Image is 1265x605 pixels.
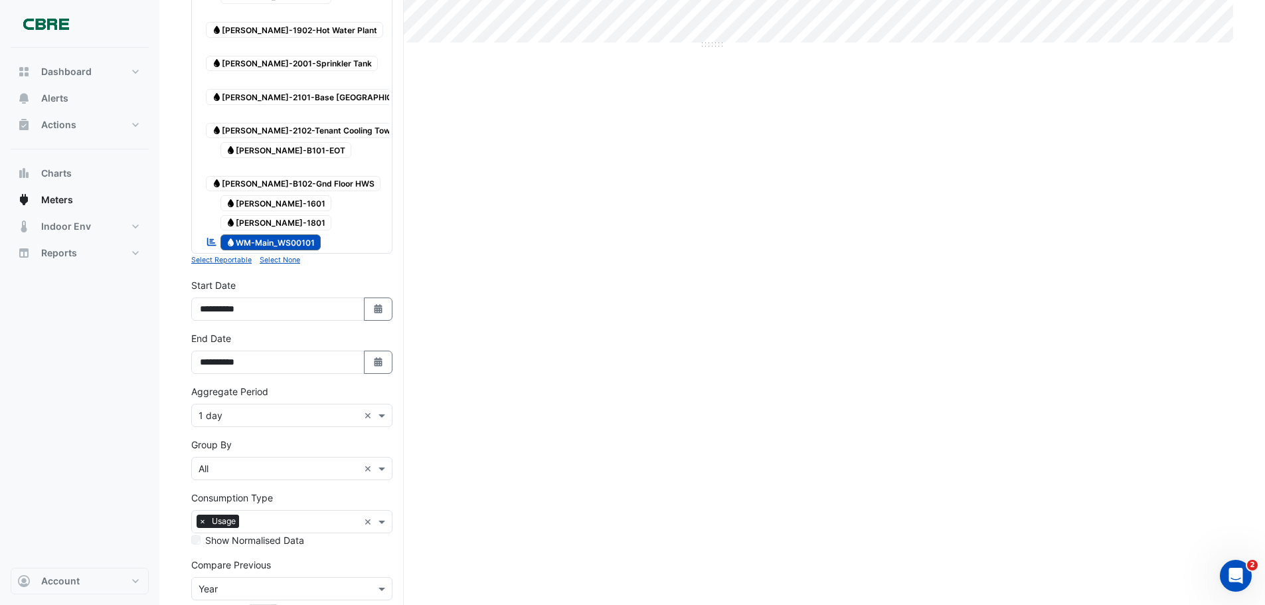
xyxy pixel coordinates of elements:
button: Meters [11,187,149,213]
fa-icon: Water [212,179,222,189]
span: Indoor Env [41,220,91,233]
app-icon: Charts [17,167,31,180]
button: Select Reportable [191,254,252,266]
fa-icon: Water [226,145,236,155]
span: Dashboard [41,65,92,78]
span: WM-Main_WS00101 [220,234,321,250]
button: Actions [11,112,149,138]
button: Charts [11,160,149,187]
button: Alerts [11,85,149,112]
span: Reports [41,246,77,260]
span: Usage [209,515,239,528]
label: Consumption Type [191,491,273,505]
span: Clear [364,462,375,475]
span: [PERSON_NAME]-2101-Base [GEOGRAPHIC_DATA] [206,89,428,105]
span: Alerts [41,92,68,105]
span: × [197,515,209,528]
button: Account [11,568,149,594]
label: Aggregate Period [191,385,268,398]
span: [PERSON_NAME]-1902-Hot Water Plant [206,22,383,38]
img: Company Logo [16,11,76,37]
fa-icon: Water [212,25,222,35]
span: [PERSON_NAME]-2102-Tenant Cooling Tower [206,123,404,139]
label: Compare Previous [191,558,271,572]
app-icon: Meters [17,193,31,207]
button: Reports [11,240,149,266]
label: Group By [191,438,232,452]
span: Meters [41,193,73,207]
app-icon: Reports [17,246,31,260]
iframe: Intercom live chat [1220,560,1252,592]
span: Actions [41,118,76,131]
fa-icon: Water [212,92,222,102]
fa-icon: Water [226,237,236,247]
button: Select None [260,254,300,266]
small: Select Reportable [191,256,252,264]
span: [PERSON_NAME]-B102-Gnd Floor HWS [206,176,380,192]
label: Start Date [191,278,236,292]
fa-icon: Water [226,218,236,228]
span: [PERSON_NAME]-B101-EOT [220,142,352,158]
fa-icon: Select Date [373,357,384,368]
small: Select None [260,256,300,264]
span: Clear [364,515,375,529]
fa-icon: Reportable [206,236,218,247]
app-icon: Dashboard [17,65,31,78]
button: Dashboard [11,58,149,85]
span: [PERSON_NAME]-1601 [220,195,332,211]
span: Charts [41,167,72,180]
span: [PERSON_NAME]-1801 [220,215,332,231]
app-icon: Alerts [17,92,31,105]
span: 2 [1247,560,1258,570]
fa-icon: Water [226,198,236,208]
label: End Date [191,331,231,345]
span: Account [41,574,80,588]
app-icon: Actions [17,118,31,131]
fa-icon: Select Date [373,303,384,315]
span: Clear [364,408,375,422]
button: Indoor Env [11,213,149,240]
span: [PERSON_NAME]-2001-Sprinkler Tank [206,56,378,72]
app-icon: Indoor Env [17,220,31,233]
fa-icon: Water [212,58,222,68]
label: Show Normalised Data [205,533,304,547]
fa-icon: Water [212,126,222,135]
